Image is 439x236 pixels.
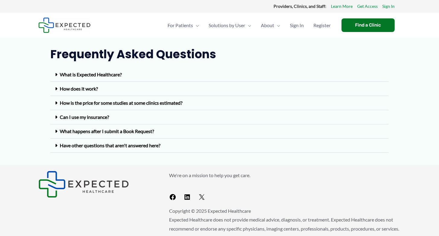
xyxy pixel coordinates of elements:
[168,15,193,36] span: For Patients
[60,114,109,120] a: Can I use my insurance?
[38,171,154,198] aside: Footer Widget 1
[285,15,309,36] a: Sign In
[50,110,389,124] div: Can I use my insurance?
[50,68,389,82] div: What is Expected Healthcare?
[60,86,98,91] a: How does it work?
[60,128,154,134] a: What happens after I submit a Book Request?
[60,142,160,148] a: Have other questions that aren't answered here?
[60,100,182,106] a: How is the price for some studies at some clinics estimated?
[38,18,91,33] img: Expected Healthcare Logo - side, dark font, small
[204,15,256,36] a: Solutions by UserMenu Toggle
[309,15,335,36] a: Register
[169,171,401,203] aside: Footer Widget 2
[50,96,389,110] div: How is the price for some studies at some clinics estimated?
[50,124,389,139] div: What happens after I submit a Book Request?
[169,208,251,214] span: Copyright © 2025 Expected Healthcare
[290,15,304,36] span: Sign In
[274,4,326,9] strong: Providers, Clinics, and Staff:
[50,47,389,62] h2: Frequently Asked Questions
[163,15,335,36] nav: Primary Site Navigation
[274,15,280,36] span: Menu Toggle
[169,171,401,180] p: We're on a mission to help you get care.
[50,82,389,96] div: How does it work?
[357,2,378,10] a: Get Access
[313,15,331,36] span: Register
[163,15,204,36] a: For PatientsMenu Toggle
[60,72,122,77] a: What is Expected Healthcare?
[38,171,129,198] img: Expected Healthcare Logo - side, dark font, small
[193,15,199,36] span: Menu Toggle
[382,2,395,10] a: Sign In
[209,15,245,36] span: Solutions by User
[261,15,274,36] span: About
[256,15,285,36] a: AboutMenu Toggle
[331,2,353,10] a: Learn More
[50,139,389,153] div: Have other questions that aren't answered here?
[341,18,395,32] a: Find a Clinic
[245,15,251,36] span: Menu Toggle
